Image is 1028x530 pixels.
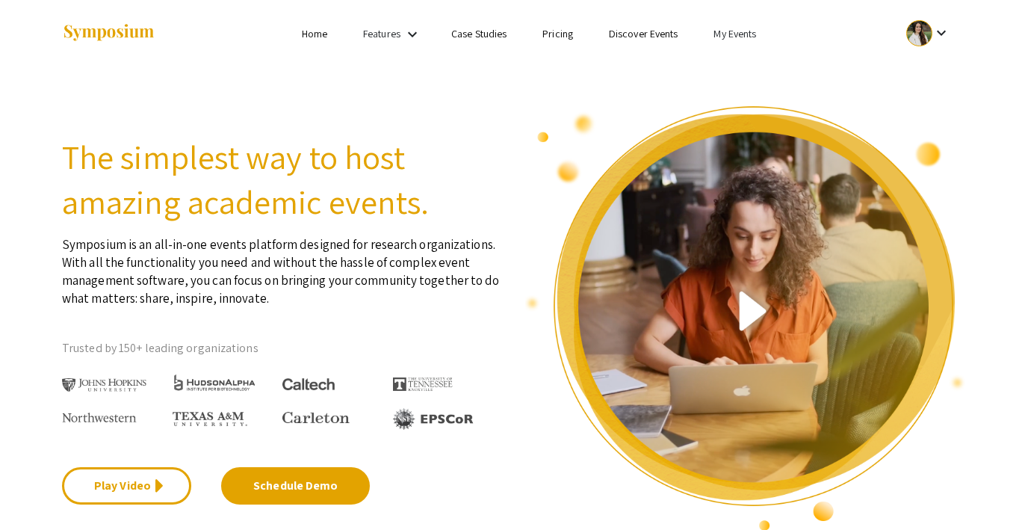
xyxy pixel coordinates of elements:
a: Home [302,27,327,40]
a: Schedule Demo [221,467,370,505]
img: EPSCOR [393,408,475,430]
img: Northwestern [62,413,137,422]
a: My Events [713,27,756,40]
img: Symposium by ForagerOne [62,23,155,43]
p: Trusted by 150+ leading organizations [62,337,503,360]
a: Pricing [542,27,573,40]
a: Features [363,27,400,40]
a: Discover Events [609,27,678,40]
img: Caltech [282,378,335,391]
img: Carleton [282,412,350,424]
h2: The simplest way to host amazing academic events. [62,135,503,224]
a: Case Studies [451,27,507,40]
p: Symposium is an all-in-one events platform designed for research organizations. With all the func... [62,224,503,307]
img: Johns Hopkins University [62,378,146,392]
button: Expand account dropdown [891,16,966,50]
mat-icon: Expand account dropdown [932,24,950,42]
img: HudsonAlpha [173,374,257,391]
img: The University of Tennessee [393,378,453,391]
mat-icon: Expand Features list [403,25,421,43]
img: Texas A&M University [173,412,247,427]
a: Play Video [62,467,191,505]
